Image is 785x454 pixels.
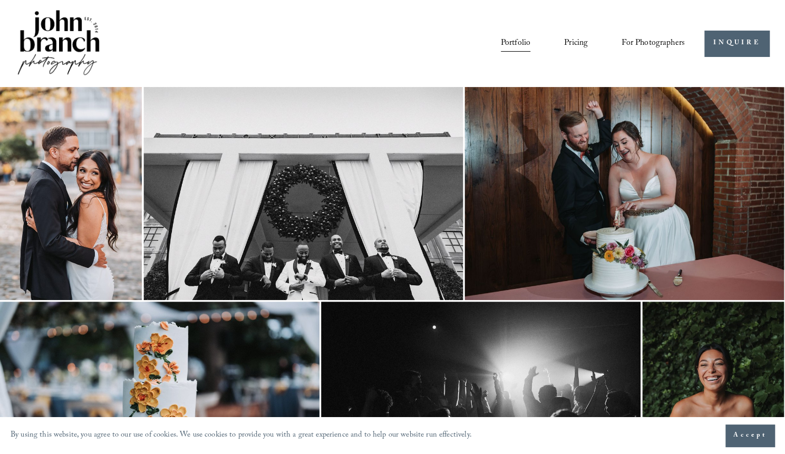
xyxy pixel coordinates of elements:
[733,430,767,441] span: Accept
[564,34,588,52] a: Pricing
[501,34,530,52] a: Portfolio
[622,34,685,52] a: folder dropdown
[622,35,685,52] span: For Photographers
[11,428,472,443] p: By using this website, you agree to our use of cookies. We use cookies to provide you with a grea...
[16,8,101,79] img: John Branch IV Photography
[143,87,463,300] img: Group of men in tuxedos standing under a large wreath on a building's entrance.
[725,424,774,447] button: Accept
[704,31,769,56] a: INQUIRE
[464,87,784,300] img: A couple is playfully cutting their wedding cake. The bride is wearing a white strapless gown, an...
